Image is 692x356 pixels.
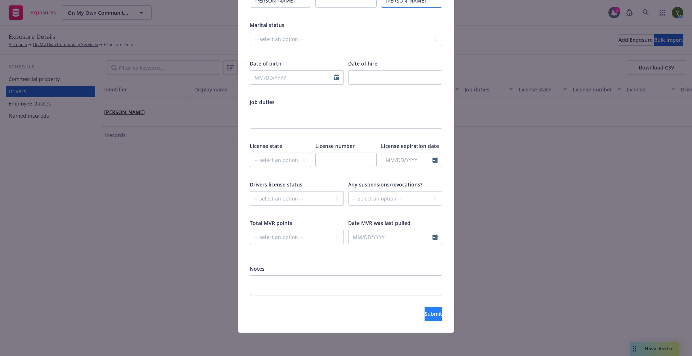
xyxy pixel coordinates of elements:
[432,157,438,163] svg: Calendar
[432,234,438,240] svg: Calendar
[315,143,355,149] span: License number
[250,60,281,67] span: Date of birth
[250,265,265,272] span: Notes
[250,143,282,149] span: License state
[425,307,442,321] button: Submit
[250,99,275,105] span: Job duties
[349,230,432,244] input: MM/DD/YYYY
[348,60,377,67] span: Date of hire
[334,75,339,80] svg: Calendar
[250,181,302,188] span: Drivers license status
[348,220,411,226] span: Date MVR was last pulled
[250,71,334,84] input: MM/DD/YYYY
[348,181,422,188] span: Any suspensions/revocations?
[381,153,432,167] input: MM/DD/YYYY
[381,143,439,149] span: License expiration date
[250,220,292,226] span: Total MVR points
[425,310,442,317] span: Submit
[250,22,284,28] span: Marital status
